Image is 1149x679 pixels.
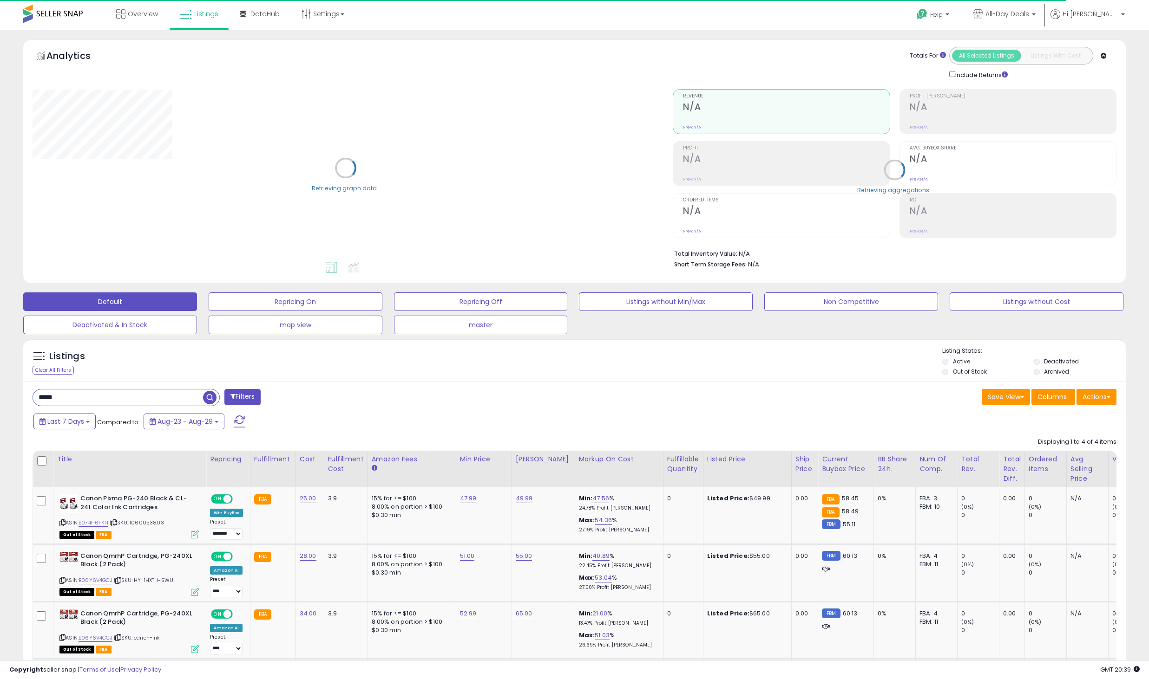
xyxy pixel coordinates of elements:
button: Filters [224,389,261,405]
a: B074H6FKT1 [79,519,108,527]
div: $0.30 min [372,626,449,634]
p: Listing States: [942,347,1126,356]
a: 51.00 [460,551,475,561]
small: (0%) [961,503,974,511]
span: FBA [96,588,112,596]
div: Preset: [210,634,243,655]
div: 0 [1029,511,1066,519]
button: Listings without Min/Max [579,292,753,311]
button: Listings without Cost [950,292,1123,311]
div: Listed Price [707,454,788,464]
div: 0 [1029,552,1066,560]
span: ON [212,495,223,503]
span: OFF [231,495,246,503]
a: 49.99 [516,494,533,503]
div: 0 [961,552,999,560]
span: All-Day Deals [985,9,1029,19]
div: 3.9 [328,552,361,560]
i: Get Help [916,8,928,20]
div: Total Rev. [961,454,995,474]
b: Max: [579,516,595,524]
div: % [579,494,656,511]
small: (0%) [1029,561,1042,568]
span: DataHub [250,9,280,19]
span: | SKU: HY-1HXT-H5WU [114,576,173,584]
div: 15% for <= $100 [372,552,449,560]
button: Non Competitive [764,292,938,311]
div: 0.00 [1003,494,1018,503]
div: ASIN: [59,609,199,653]
div: 0 [667,494,696,503]
span: | SKU: canon-ink [114,634,160,641]
div: 0 [1029,494,1066,503]
span: 58.45 [842,494,859,503]
div: 0 [1029,569,1066,577]
div: 0.00 [1003,609,1018,618]
div: Displaying 1 to 4 of 4 items [1038,438,1116,446]
a: B06Y6V4GCJ [79,634,112,642]
span: FBA [96,531,112,539]
span: All listings that are currently out of stock and unavailable for purchase on Amazon [59,646,94,653]
div: Amazon Fees [372,454,452,464]
small: Amazon Fees. [372,464,377,472]
span: Aug-23 - Aug-29 [158,417,213,426]
div: % [579,609,656,627]
div: 0 [1029,626,1066,634]
div: 0 [667,552,696,560]
label: Out of Stock [953,368,987,375]
a: 51.03 [595,631,610,640]
div: $55.00 [707,552,784,560]
div: 0 [961,569,999,577]
button: Deactivated & In Stock [23,316,197,334]
img: 41OjK-VOlBL._SL40_.jpg [59,609,78,620]
div: Min Price [460,454,508,464]
div: Fulfillable Quantity [667,454,699,474]
small: (0%) [1029,618,1042,626]
a: 34.00 [300,609,317,618]
div: 0.00 [795,552,811,560]
label: Active [953,357,970,365]
small: (0%) [1112,503,1125,511]
button: Repricing On [209,292,382,311]
p: 13.47% Profit [PERSON_NAME] [579,620,656,627]
div: 0 [961,494,999,503]
p: 22.45% Profit [PERSON_NAME] [579,563,656,569]
a: 47.99 [460,494,477,503]
div: Current Buybox Price [822,454,870,474]
button: map view [209,316,382,334]
small: FBA [254,609,271,620]
div: % [579,516,656,533]
span: OFF [231,610,246,618]
div: 8.00% on portion > $100 [372,503,449,511]
div: Win BuyBox [210,509,243,517]
span: All listings that are currently out of stock and unavailable for purchase on Amazon [59,531,94,539]
div: 3.9 [328,609,361,618]
span: Hi [PERSON_NAME] [1063,9,1118,19]
div: Fulfillment Cost [328,454,364,474]
b: Max: [579,631,595,640]
button: Save View [982,389,1030,405]
div: 8.00% on portion > $100 [372,560,449,569]
button: Last 7 Days [33,414,96,429]
a: 55.00 [516,551,532,561]
span: ON [212,552,223,560]
div: N/A [1070,609,1101,618]
div: 3.9 [328,494,361,503]
small: FBA [254,552,271,562]
a: 25.00 [300,494,316,503]
label: Deactivated [1044,357,1079,365]
div: Repricing [210,454,246,464]
button: master [394,316,568,334]
span: 60.13 [843,609,858,618]
div: 0 [667,609,696,618]
a: 28.00 [300,551,316,561]
div: FBM: 10 [919,503,950,511]
a: 65.00 [516,609,532,618]
div: 0 [1029,609,1066,618]
small: (0%) [1112,561,1125,568]
div: Cost [300,454,320,464]
div: 0.00 [795,609,811,618]
span: FBA [96,646,112,653]
button: Default [23,292,197,311]
div: 0% [878,552,908,560]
